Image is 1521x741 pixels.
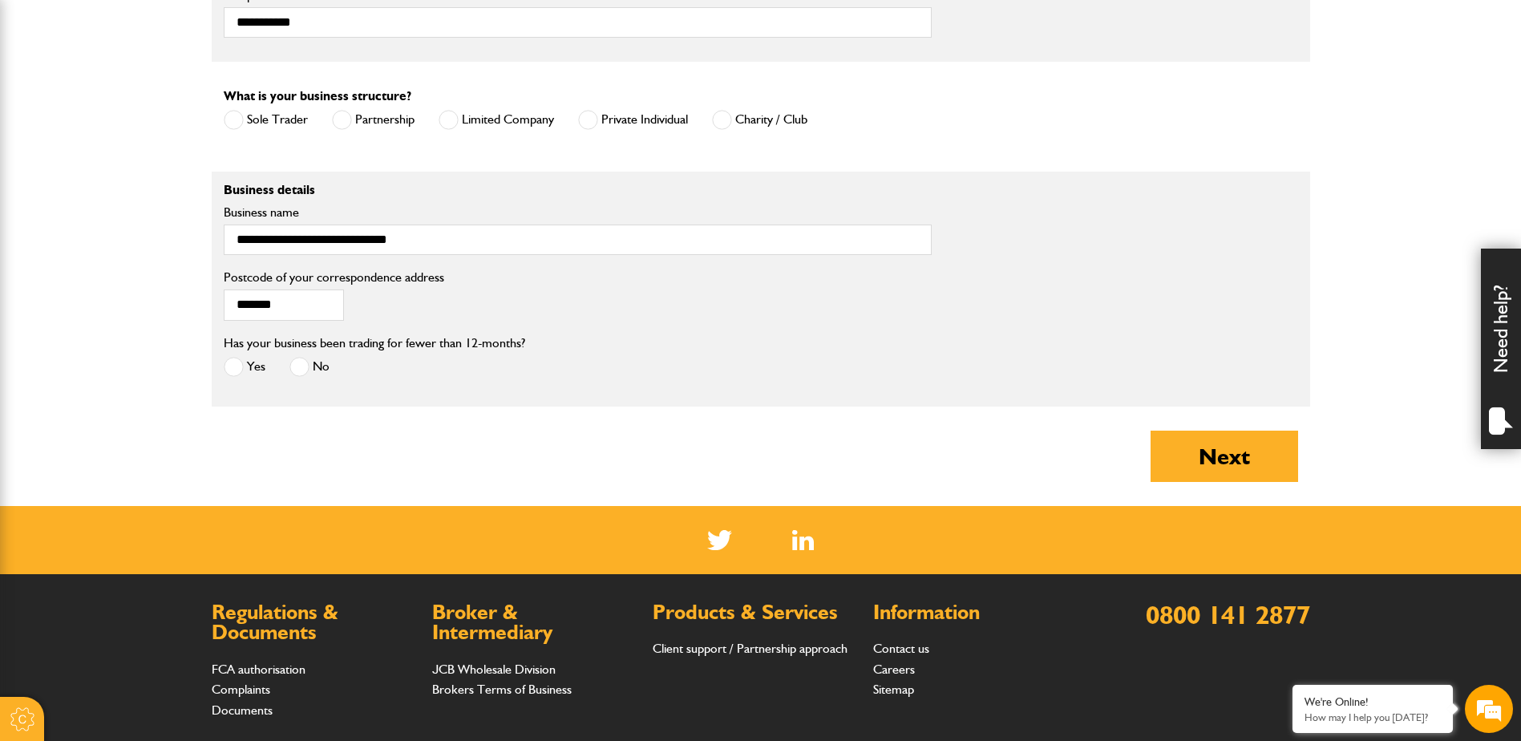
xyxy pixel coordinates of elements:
[707,530,732,550] img: Twitter
[792,530,814,550] img: Linked In
[21,196,293,231] input: Enter your email address
[873,662,915,677] a: Careers
[224,357,265,377] label: Yes
[289,357,330,377] label: No
[21,290,293,480] textarea: Type your message and hit 'Enter'
[27,89,67,111] img: d_20077148190_company_1631870298795_20077148190
[263,8,301,47] div: Minimize live chat window
[83,90,269,111] div: Chat with us now
[212,703,273,718] a: Documents
[432,662,556,677] a: JCB Wholesale Division
[1305,711,1441,723] p: How may I help you today?
[792,530,814,550] a: LinkedIn
[212,682,270,697] a: Complaints
[212,662,305,677] a: FCA authorisation
[21,148,293,184] input: Enter your last name
[224,90,411,103] label: What is your business structure?
[653,602,857,623] h2: Products & Services
[432,682,572,697] a: Brokers Terms of Business
[873,602,1078,623] h2: Information
[212,602,416,643] h2: Regulations & Documents
[578,110,688,130] label: Private Individual
[224,206,932,219] label: Business name
[432,602,637,643] h2: Broker & Intermediary
[224,110,308,130] label: Sole Trader
[873,641,929,656] a: Contact us
[1151,431,1298,482] button: Next
[332,110,415,130] label: Partnership
[1305,695,1441,709] div: We're Online!
[1146,599,1310,630] a: 0800 141 2877
[653,641,847,656] a: Client support / Partnership approach
[218,494,291,516] em: Start Chat
[224,184,932,196] p: Business details
[21,243,293,278] input: Enter your phone number
[439,110,554,130] label: Limited Company
[1481,249,1521,449] div: Need help?
[224,337,525,350] label: Has your business been trading for fewer than 12-months?
[712,110,807,130] label: Charity / Club
[224,271,468,284] label: Postcode of your correspondence address
[873,682,914,697] a: Sitemap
